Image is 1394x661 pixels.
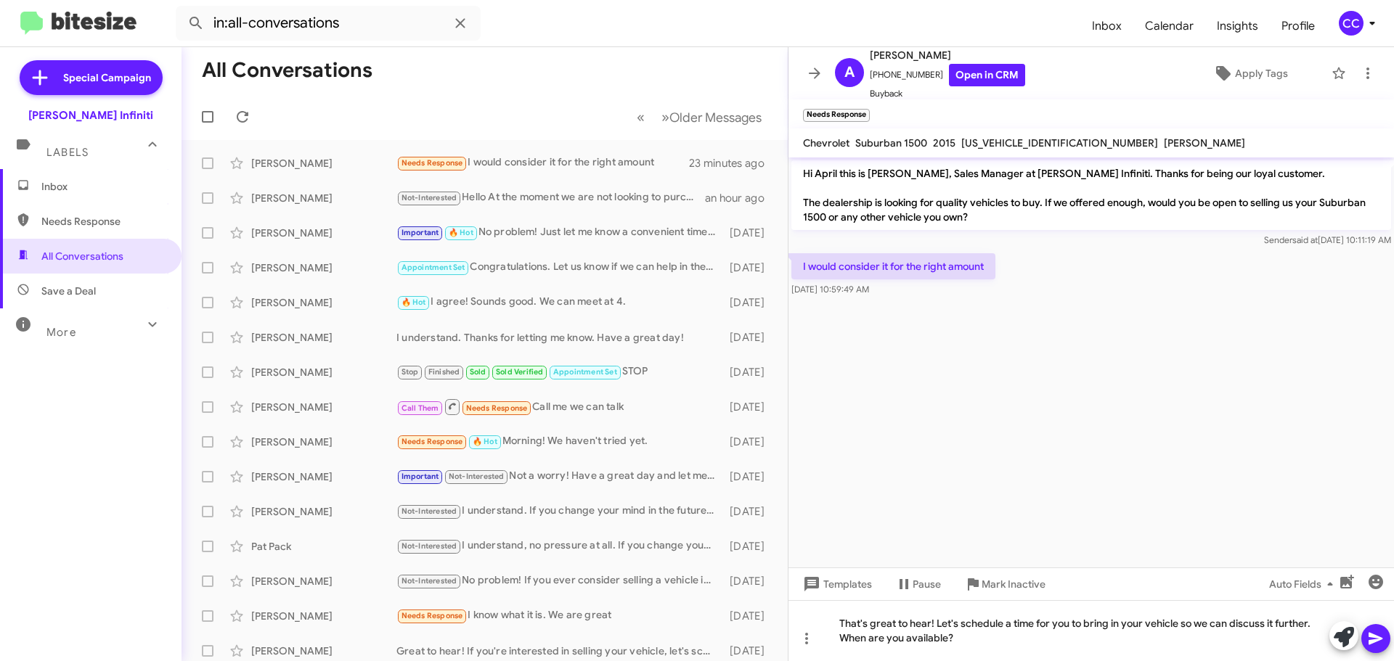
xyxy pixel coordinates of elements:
div: 23 minutes ago [689,156,776,171]
span: All Conversations [41,249,123,263]
div: I understand. Thanks for letting me know. Have a great day! [396,330,722,345]
span: Chevrolet [803,136,849,149]
span: « [637,108,645,126]
span: Auto Fields [1269,571,1339,597]
div: I agree! Sounds good. We can meet at 4. [396,294,722,311]
span: said at [1292,234,1318,245]
span: Inbox [41,179,165,194]
button: CC [1326,11,1378,36]
span: Important [402,228,439,237]
span: Save a Deal [41,284,96,298]
div: I would consider it for the right amount [396,155,689,171]
div: I understand, no pressure at all. If you change your mind in the future, feel free to reach out. ... [396,538,722,554]
div: STOP [396,364,722,380]
div: [PERSON_NAME] [251,609,396,623]
span: Sold Verified [496,367,544,377]
span: Mark Inactive [982,571,1045,597]
span: Apply Tags [1235,60,1288,86]
div: [PERSON_NAME] [251,574,396,588]
div: No problem! Just let me know a convenient time for you next week to visit the dealership, and I'l... [396,224,722,241]
div: [PERSON_NAME] [251,191,396,205]
div: an hour ago [705,191,776,205]
div: [DATE] [722,226,776,240]
span: 🔥 Hot [449,228,473,237]
div: [DATE] [722,469,776,484]
span: Insights [1205,5,1270,47]
div: Congratulations. Let us know if we can help in the future. [396,259,722,276]
button: Auto Fields [1258,571,1350,597]
div: Hello At the moment we are not looking to purchase or sell [396,189,705,206]
a: Profile [1270,5,1326,47]
span: Stop [402,367,419,377]
span: Needs Response [466,403,528,413]
div: [PERSON_NAME] [251,435,396,449]
span: [PHONE_NUMBER] [870,64,1025,86]
span: Appointment Set [402,263,465,272]
div: [DATE] [722,435,776,449]
span: Needs Response [402,437,463,446]
div: [PERSON_NAME] [251,400,396,414]
div: [DATE] [722,295,776,310]
button: Next [653,102,770,132]
p: I would consider it for the right amount [791,253,995,279]
span: » [661,108,669,126]
div: That's great to hear! Let's schedule a time for you to bring in your vehicle so we can discuss it... [788,600,1394,661]
div: [DATE] [722,574,776,588]
nav: Page navigation example [629,102,770,132]
div: [PERSON_NAME] [251,226,396,240]
span: [US_VEHICLE_IDENTIFICATION_NUMBER] [961,136,1158,149]
div: [PERSON_NAME] [251,504,396,519]
div: [PERSON_NAME] [251,260,396,275]
span: Not-Interested [402,541,457,551]
p: Hi April this is [PERSON_NAME], Sales Manager at [PERSON_NAME] Infiniti. Thanks for being our loy... [791,160,1391,230]
span: Needs Response [41,214,165,229]
div: Morning! We haven't tried yet. [396,433,722,450]
div: [DATE] [722,365,776,379]
div: Great to hear! If you're interested in selling your vehicle, let's schedule a time for you to bri... [396,644,722,658]
button: Mark Inactive [953,571,1057,597]
a: Special Campaign [20,60,163,95]
span: A [844,61,855,84]
span: Not-Interested [402,506,457,516]
span: Labels [46,146,89,159]
span: Appointment Set [553,367,617,377]
a: Calendar [1133,5,1205,47]
span: [PERSON_NAME] [870,46,1025,64]
div: Not a worry! Have a great day and let me know if you need anything in the future. Thakn you. [396,468,722,485]
div: [DATE] [722,504,776,519]
div: [PERSON_NAME] [251,156,396,171]
div: [DATE] [722,609,776,623]
span: Older Messages [669,110,762,126]
div: [DATE] [722,539,776,554]
div: [PERSON_NAME] [251,295,396,310]
span: Not-Interested [402,193,457,202]
span: Pause [913,571,941,597]
span: Buyback [870,86,1025,101]
div: I understand. If you change your mind in the future or have any questions, feel free to reach out... [396,503,722,520]
a: Inbox [1080,5,1133,47]
div: I know what it is. We are great [396,607,722,624]
span: Suburban 1500 [855,136,927,149]
h1: All Conversations [202,59,372,82]
div: [DATE] [722,260,776,275]
span: [DATE] 10:59:49 AM [791,284,869,295]
div: [PERSON_NAME] [251,644,396,658]
span: Not-Interested [449,472,505,481]
div: [PERSON_NAME] Infiniti [28,108,153,123]
span: Sender [DATE] 10:11:19 AM [1264,234,1391,245]
span: More [46,326,76,339]
div: [DATE] [722,400,776,414]
span: 🔥 Hot [402,297,426,307]
span: Important [402,472,439,481]
button: Previous [628,102,653,132]
button: Pause [884,571,953,597]
span: 🔥 Hot [473,437,497,446]
span: 2015 [933,136,955,149]
div: Call me we can talk [396,398,722,416]
span: Not-Interested [402,576,457,586]
span: Special Campaign [63,70,151,85]
div: No problem! If you ever consider selling a vehicle in the future, feel free to reach out. [396,572,722,589]
button: Templates [788,571,884,597]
